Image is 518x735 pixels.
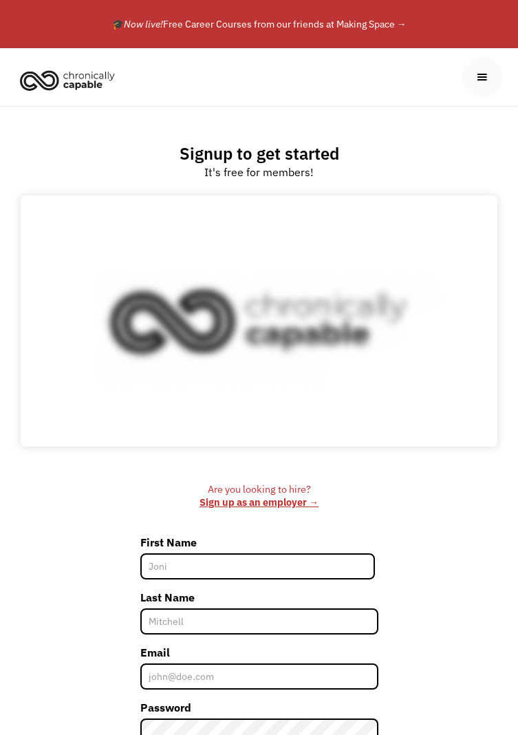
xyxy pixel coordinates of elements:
[43,16,476,32] div: 🎓 Free Career Courses from our friends at Making Space →
[204,164,314,180] div: It's free for members!
[140,553,375,579] input: Joni
[140,641,378,663] label: Email
[462,57,502,97] div: menu
[180,143,339,164] h2: Signup to get started
[199,496,319,509] a: Sign up as an employer →
[140,608,378,635] input: Mitchell
[140,663,378,690] input: john@doe.com
[140,696,378,718] label: Password
[124,18,163,30] em: Now live!
[140,483,378,509] div: Are you looking to hire? ‍
[140,531,375,553] label: First Name
[140,586,378,608] label: Last Name
[16,65,125,95] a: home
[16,65,119,95] img: Chronically Capable logo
